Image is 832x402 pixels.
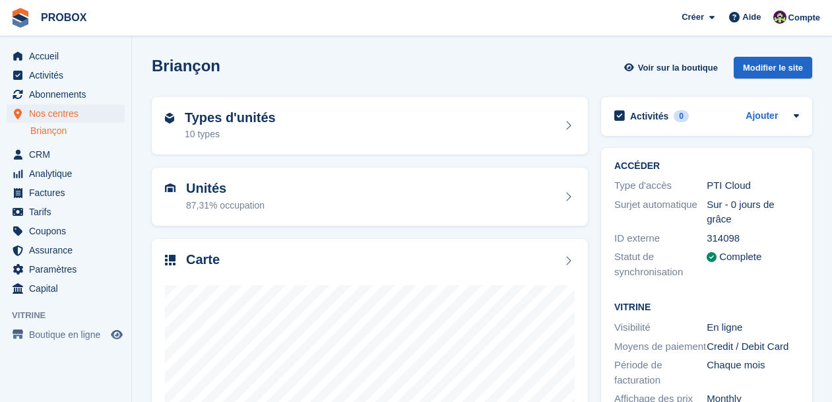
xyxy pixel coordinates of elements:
[185,110,276,125] h2: Types d'unités
[614,302,799,313] h2: Vitrine
[623,57,723,79] a: Voir sur la boutique
[152,97,588,155] a: Types d'unités 10 types
[734,57,812,84] a: Modifier le site
[788,11,820,24] span: Compte
[29,47,108,65] span: Accueil
[152,57,220,75] h2: Briançon
[707,231,799,246] div: 314098
[152,168,588,226] a: Unités 87,31% occupation
[7,222,125,240] a: menu
[7,241,125,259] a: menu
[30,125,125,137] a: Briançon
[29,184,108,202] span: Factures
[186,199,265,213] div: 87,31% occupation
[707,178,799,193] div: PTI Cloud
[7,203,125,221] a: menu
[7,47,125,65] a: menu
[7,260,125,279] a: menu
[734,57,812,79] div: Modifier le site
[29,104,108,123] span: Nos centres
[773,11,786,24] img: Jackson Collins
[165,255,176,265] img: map-icn-33ee37083ee616e46c38cad1a60f524a97daa1e2b2c8c0bc3eb3415660979fc1.svg
[36,7,92,28] a: PROBOX
[674,110,689,122] div: 0
[614,161,799,172] h2: ACCÉDER
[614,320,707,335] div: Visibilité
[11,8,30,28] img: stora-icon-8386f47178a22dfd0bd8f6a31ec36ba5ce8667c1dd55bd0f319d3a0aa187defe.svg
[29,222,108,240] span: Coupons
[7,279,125,298] a: menu
[29,260,108,279] span: Paramètres
[29,241,108,259] span: Assurance
[186,181,265,196] h2: Unités
[29,66,108,84] span: Activités
[638,61,718,75] span: Voir sur la boutique
[614,231,707,246] div: ID externe
[630,110,668,122] h2: Activités
[29,164,108,183] span: Analytique
[109,327,125,343] a: Boutique d'aperçu
[614,250,707,279] div: Statut de synchronisation
[7,85,125,104] a: menu
[29,85,108,104] span: Abonnements
[7,104,125,123] a: menu
[614,358,707,387] div: Période de facturation
[7,164,125,183] a: menu
[746,109,778,124] a: Ajouter
[29,203,108,221] span: Tarifs
[707,358,799,387] div: Chaque mois
[29,279,108,298] span: Capital
[186,252,220,267] h2: Carte
[614,178,707,193] div: Type d'accès
[29,325,108,344] span: Boutique en ligne
[12,309,131,322] span: Vitrine
[742,11,761,24] span: Aide
[7,325,125,344] a: menu
[707,339,799,354] div: Credit / Debit Card
[165,184,176,193] img: unit-icn-7be61d7bf1b0ce9d3e12c5938cc71ed9869f7b940bace4675aadf7bd6d80202e.svg
[185,127,276,141] div: 10 types
[719,250,761,265] div: Complete
[7,184,125,202] a: menu
[165,113,174,123] img: unit-type-icn-2b2737a686de81e16bb02015468b77c625bbabd49415b5ef34ead5e3b44a266d.svg
[707,197,799,227] div: Sur - 0 jours de grâce
[29,145,108,164] span: CRM
[7,145,125,164] a: menu
[614,197,707,227] div: Surjet automatique
[682,11,704,24] span: Créer
[614,339,707,354] div: Moyens de paiement
[7,66,125,84] a: menu
[707,320,799,335] div: En ligne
